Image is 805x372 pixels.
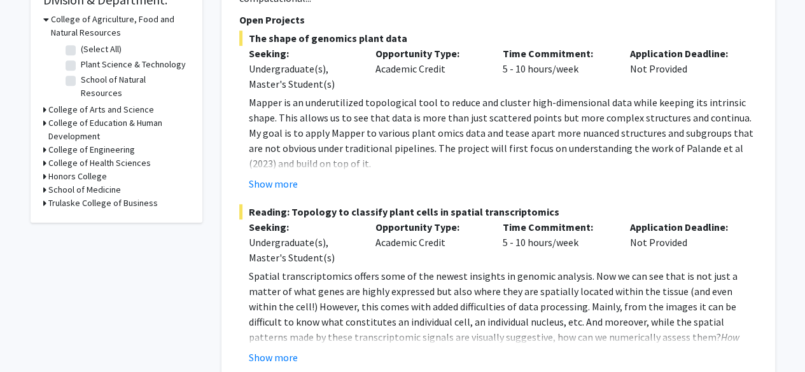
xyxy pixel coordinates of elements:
p: Application Deadline: [630,46,738,61]
h3: College of Agriculture, Food and Natural Resources [51,13,190,39]
label: Plant Science & Technology [81,58,186,71]
p: Application Deadline: [630,219,738,235]
p: Seeking: [249,46,357,61]
span: Reading: Topology to classify plant cells in spatial transcriptomics [239,204,757,219]
p: Time Commitment: [503,219,611,235]
h3: School of Medicine [48,183,121,196]
div: Not Provided [620,219,748,265]
button: Show more [249,176,298,191]
iframe: Chat [10,315,54,362]
div: 5 - 10 hours/week [493,219,620,265]
h3: College of Arts and Science [48,103,154,116]
h3: Honors College [48,170,107,183]
p: Spatial transcriptomics offers some of the newest insights in genomic analysis. Now we can see th... [249,268,757,360]
div: Not Provided [620,46,748,92]
div: Academic Credit [366,219,493,265]
div: Undergraduate(s), Master's Student(s) [249,235,357,265]
h3: College of Education & Human Development [48,116,190,143]
p: Time Commitment: [503,46,611,61]
div: Undergraduate(s), Master's Student(s) [249,61,357,92]
p: Mapper is an underutilized topological tool to reduce and cluster high-dimensional data while kee... [249,95,757,171]
h3: College of Engineering [48,143,135,156]
div: 5 - 10 hours/week [493,46,620,92]
p: Opportunity Type: [375,46,484,61]
div: Academic Credit [366,46,493,92]
label: (Select All) [81,43,122,56]
p: Open Projects [239,12,757,27]
p: Opportunity Type: [375,219,484,235]
h3: Trulaske College of Business [48,196,158,210]
span: The shape of genomics plant data [239,31,757,46]
em: How patterny is a pattern? [249,331,739,359]
button: Show more [249,350,298,365]
label: School of Natural Resources [81,73,186,100]
p: Seeking: [249,219,357,235]
h3: College of Health Sciences [48,156,151,170]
